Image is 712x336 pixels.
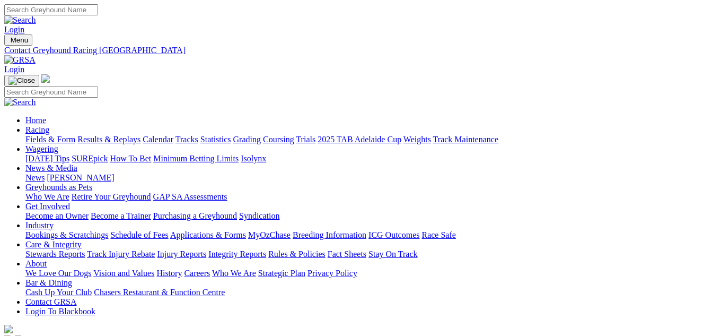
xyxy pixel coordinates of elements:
a: Statistics [200,135,231,144]
a: Careers [184,269,210,278]
img: logo-grsa-white.png [41,74,50,83]
a: Grading [233,135,261,144]
a: Results & Replays [77,135,140,144]
a: Privacy Policy [307,269,357,278]
a: Who We Are [212,269,256,278]
a: Coursing [263,135,294,144]
a: Cash Up Your Club [25,288,92,297]
a: News [25,173,45,182]
a: Stay On Track [368,249,417,259]
a: Greyhounds as Pets [25,183,92,192]
a: Wagering [25,144,58,153]
a: Home [25,116,46,125]
button: Toggle navigation [4,75,39,87]
a: Integrity Reports [208,249,266,259]
a: Weights [403,135,431,144]
a: Bookings & Scratchings [25,230,108,239]
div: Greyhounds as Pets [25,192,708,202]
a: Contact GRSA [25,297,76,306]
button: Toggle navigation [4,35,32,46]
a: Login [4,65,24,74]
a: Get Involved [25,202,70,211]
a: Track Injury Rebate [87,249,155,259]
a: 2025 TAB Adelaide Cup [318,135,401,144]
a: Industry [25,221,54,230]
a: Trials [296,135,315,144]
a: Racing [25,125,49,134]
a: Fact Sheets [328,249,366,259]
a: MyOzChase [248,230,291,239]
a: Vision and Values [93,269,154,278]
input: Search [4,87,98,98]
input: Search [4,4,98,15]
a: Purchasing a Greyhound [153,211,237,220]
a: Contact Greyhound Racing [GEOGRAPHIC_DATA] [4,46,708,55]
a: Track Maintenance [433,135,498,144]
a: Race Safe [421,230,455,239]
a: GAP SA Assessments [153,192,227,201]
a: [DATE] Tips [25,154,69,163]
a: Care & Integrity [25,240,82,249]
a: ICG Outcomes [368,230,419,239]
span: Menu [11,36,28,44]
img: GRSA [4,55,36,65]
a: Bar & Dining [25,278,72,287]
a: Login [4,25,24,34]
a: History [156,269,182,278]
a: Retire Your Greyhound [72,192,151,201]
a: Strategic Plan [258,269,305,278]
div: News & Media [25,173,708,183]
a: Rules & Policies [268,249,326,259]
div: Wagering [25,154,708,163]
a: Schedule of Fees [110,230,168,239]
a: Calendar [143,135,173,144]
a: Isolynx [241,154,266,163]
div: Get Involved [25,211,708,221]
a: Breeding Information [293,230,366,239]
a: We Love Our Dogs [25,269,91,278]
img: Search [4,98,36,107]
div: Bar & Dining [25,288,708,297]
a: News & Media [25,163,77,173]
a: SUREpick [72,154,108,163]
a: Injury Reports [157,249,206,259]
a: Applications & Forms [170,230,246,239]
a: [PERSON_NAME] [47,173,114,182]
a: How To Bet [110,154,152,163]
a: Syndication [239,211,279,220]
img: Search [4,15,36,25]
a: Become an Owner [25,211,89,220]
a: Minimum Betting Limits [153,154,239,163]
div: Care & Integrity [25,249,708,259]
a: Who We Are [25,192,69,201]
a: Tracks [175,135,198,144]
div: Industry [25,230,708,240]
div: Racing [25,135,708,144]
a: Fields & Form [25,135,75,144]
a: About [25,259,47,268]
img: logo-grsa-white.png [4,325,13,333]
a: Chasers Restaurant & Function Centre [94,288,225,297]
div: About [25,269,708,278]
img: Close [8,76,35,85]
a: Become a Trainer [91,211,151,220]
a: Stewards Reports [25,249,85,259]
a: Login To Blackbook [25,307,95,316]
